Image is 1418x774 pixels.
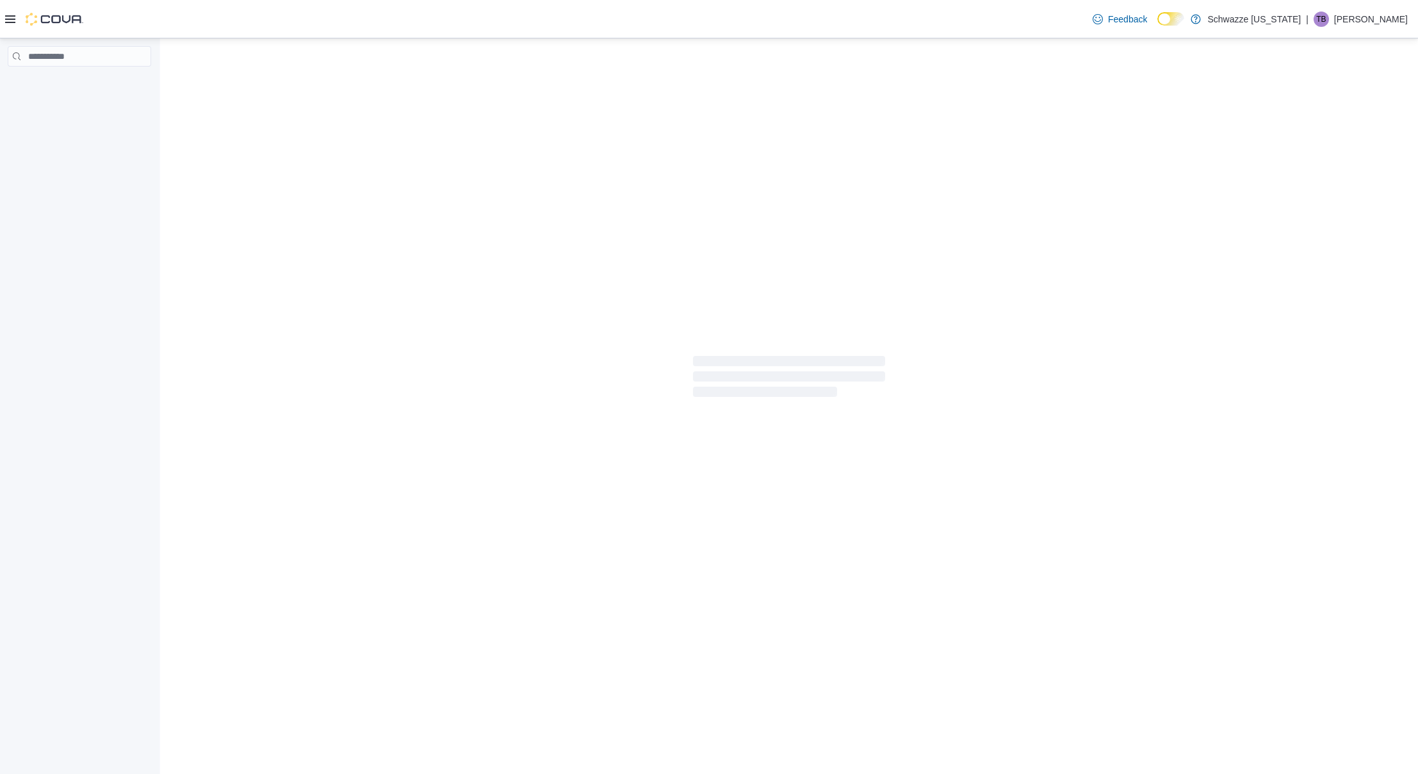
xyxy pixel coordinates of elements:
[1088,6,1152,32] a: Feedback
[1314,12,1329,27] div: Terrell Banks
[1157,12,1184,26] input: Dark Mode
[1207,12,1301,27] p: Schwazze [US_STATE]
[693,359,885,399] span: Loading
[1108,13,1147,26] span: Feedback
[1316,12,1326,27] span: TB
[8,69,151,100] nav: Complex example
[1334,12,1408,27] p: [PERSON_NAME]
[26,13,83,26] img: Cova
[1306,12,1308,27] p: |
